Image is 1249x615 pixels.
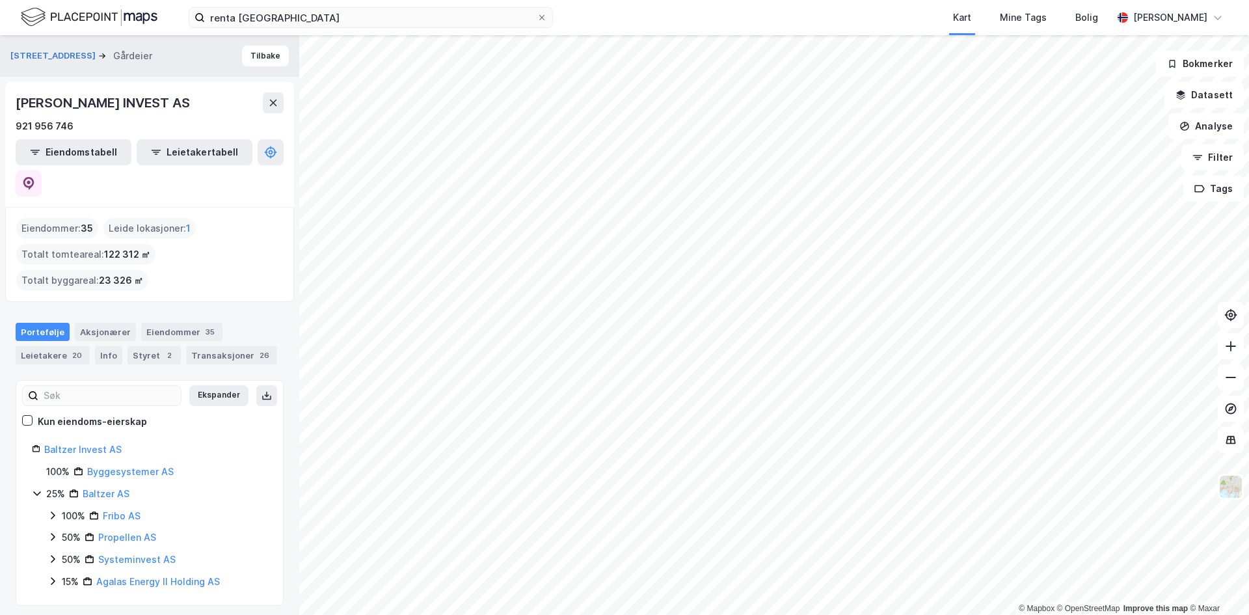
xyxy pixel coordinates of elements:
span: 23 326 ㎡ [99,273,143,288]
input: Søk [38,386,181,405]
button: Tags [1183,176,1244,202]
div: 25% [46,486,65,502]
div: 50% [62,552,81,567]
div: 26 [257,349,272,362]
div: Kun eiendoms-eierskap [38,414,147,430]
div: Gårdeier [113,48,152,64]
div: Eiendommer [141,323,222,341]
div: Bolig [1075,10,1098,25]
div: 15% [62,574,79,590]
button: Tilbake [242,46,289,66]
div: Mine Tags [1000,10,1047,25]
a: Baltzer Invest AS [44,444,122,455]
div: Kontrollprogram for chat [1184,553,1249,615]
button: Datasett [1164,82,1244,108]
a: Propellen AS [98,532,156,543]
button: Analyse [1168,113,1244,139]
div: Leietakere [16,346,90,364]
span: 35 [81,221,93,236]
div: 20 [70,349,85,362]
div: Styret [128,346,181,364]
input: Søk på adresse, matrikkel, gårdeiere, leietakere eller personer [205,8,537,27]
a: Improve this map [1123,604,1188,613]
iframe: Chat Widget [1184,553,1249,615]
div: [PERSON_NAME] [1133,10,1207,25]
span: 1 [186,221,191,236]
div: Totalt byggareal : [16,270,148,291]
div: Leide lokasjoner : [103,218,196,239]
a: Baltzer AS [83,488,129,499]
div: Aksjonærer [75,323,136,341]
div: 921 956 746 [16,118,74,134]
div: 35 [203,325,217,338]
div: Portefølje [16,323,70,341]
div: Info [95,346,122,364]
a: Agalas Energy II Holding AS [96,576,220,587]
a: Systeminvest AS [98,554,176,565]
button: Leietakertabell [137,139,252,165]
a: OpenStreetMap [1057,604,1120,613]
a: Fribo AS [103,510,141,521]
button: Bokmerker [1156,51,1244,77]
button: Ekspander [189,385,248,406]
a: Mapbox [1019,604,1054,613]
a: Byggesystemer AS [87,466,174,477]
div: 2 [163,349,176,362]
button: Eiendomstabell [16,139,131,165]
div: 100% [46,464,70,480]
div: 100% [62,508,85,524]
div: Totalt tomteareal : [16,244,155,265]
div: Transaksjoner [186,346,277,364]
button: Filter [1181,144,1244,171]
div: Kart [953,10,971,25]
button: [STREET_ADDRESS] [10,49,98,62]
div: [PERSON_NAME] INVEST AS [16,92,192,113]
img: Z [1218,474,1243,499]
span: 122 312 ㎡ [104,247,150,262]
img: logo.f888ab2527a4732fd821a326f86c7f29.svg [21,6,157,29]
div: Eiendommer : [16,218,98,239]
div: 50% [62,530,81,545]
